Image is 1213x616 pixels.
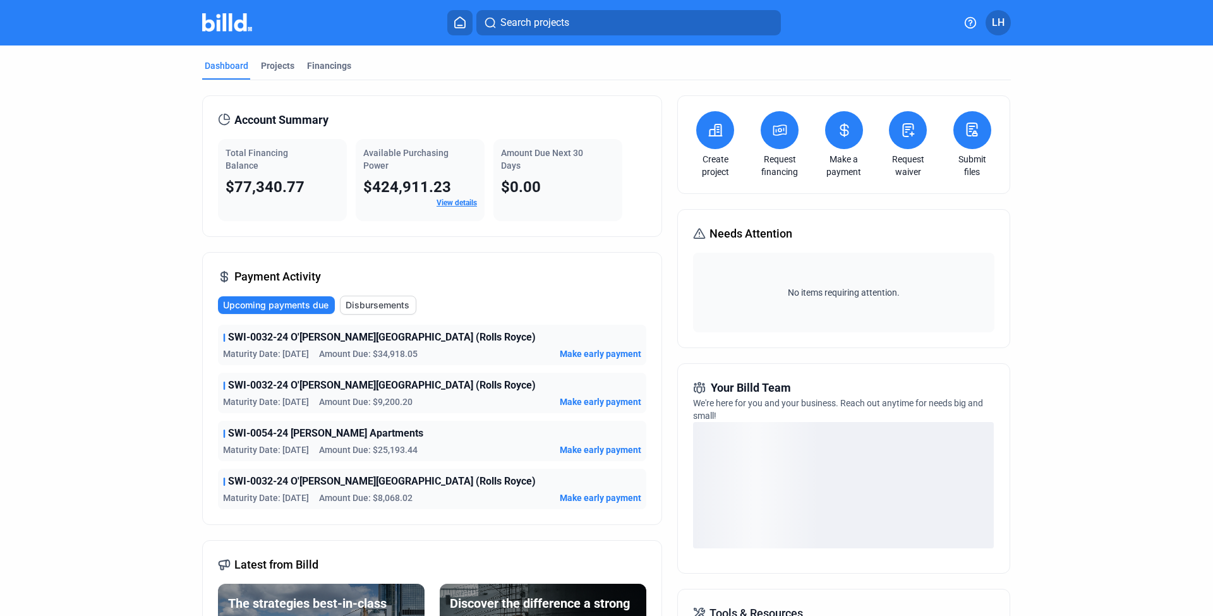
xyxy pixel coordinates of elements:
button: Search projects [476,10,781,35]
span: Amount Due: $8,068.02 [319,492,413,504]
img: Billd Company Logo [202,13,252,32]
span: Total Financing Balance [226,148,288,171]
span: SWI-0032-24 O'[PERSON_NAME][GEOGRAPHIC_DATA] (Rolls Royce) [228,330,536,345]
span: Disbursements [346,299,409,311]
span: SWI-0032-24 O'[PERSON_NAME][GEOGRAPHIC_DATA] (Rolls Royce) [228,474,536,489]
span: Available Purchasing Power [363,148,449,171]
button: Make early payment [560,396,641,408]
div: Dashboard [205,59,248,72]
span: Amount Due: $9,200.20 [319,396,413,408]
div: loading [693,422,994,548]
span: Maturity Date: [DATE] [223,396,309,408]
span: Maturity Date: [DATE] [223,492,309,504]
span: Amount Due: $25,193.44 [319,444,418,456]
div: Financings [307,59,351,72]
button: Upcoming payments due [218,296,335,314]
button: LH [986,10,1011,35]
span: Latest from Billd [234,556,318,574]
button: Make early payment [560,444,641,456]
span: $424,911.23 [363,178,451,196]
span: Maturity Date: [DATE] [223,444,309,456]
span: We're here for you and your business. Reach out anytime for needs big and small! [693,398,983,421]
a: View details [437,198,477,207]
span: LH [992,15,1005,30]
span: SWI-0054-24 [PERSON_NAME] Apartments [228,426,423,441]
span: Maturity Date: [DATE] [223,347,309,360]
span: Amount Due: $34,918.05 [319,347,418,360]
a: Create project [693,153,737,178]
a: Submit files [950,153,994,178]
span: SWI-0032-24 O'[PERSON_NAME][GEOGRAPHIC_DATA] (Rolls Royce) [228,378,536,393]
button: Disbursements [340,296,416,315]
a: Request waiver [886,153,930,178]
span: Amount Due Next 30 Days [501,148,583,171]
a: Request financing [757,153,802,178]
span: Needs Attention [709,225,792,243]
span: Search projects [500,15,569,30]
span: Payment Activity [234,268,321,286]
div: Projects [261,59,294,72]
span: $0.00 [501,178,541,196]
a: Make a payment [822,153,866,178]
span: Your Billd Team [711,379,791,397]
button: Make early payment [560,347,641,360]
button: Make early payment [560,492,641,504]
span: Upcoming payments due [223,299,329,311]
span: Account Summary [234,111,329,129]
span: $77,340.77 [226,178,305,196]
span: No items requiring attention. [698,286,989,299]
